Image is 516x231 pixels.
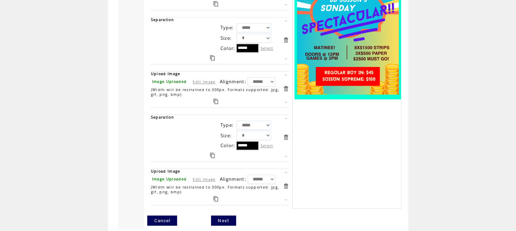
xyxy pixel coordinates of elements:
[220,35,232,41] span: Size:
[283,56,289,62] a: Move this item down
[147,215,177,226] a: Cancel
[220,132,232,139] span: Size:
[283,134,289,140] a: Delete this item
[260,143,273,148] label: Select
[219,78,246,85] span: Alignment:
[283,17,289,24] a: Move this item up
[210,55,215,60] a: Duplicate this item
[283,169,289,175] a: Move this item up
[220,122,234,128] span: Type:
[151,185,279,194] span: (Width will be restrained to 300px. Formats supported: jpg, gif, png, bmp)
[220,24,234,31] span: Type:
[151,169,180,174] span: Upload Image
[210,153,215,158] a: Duplicate this item
[219,176,246,182] span: Alignment:
[283,99,289,106] a: Move this item down
[193,177,215,182] a: Edit Image
[283,2,289,8] a: Move this item down
[220,142,235,148] span: Color:
[213,1,218,6] a: Duplicate this item
[213,99,218,104] a: Duplicate this item
[193,79,215,84] a: Edit Image
[283,197,289,203] a: Move this item down
[213,196,218,201] a: Duplicate this item
[151,17,174,22] span: Separation
[211,215,236,226] a: Next
[283,37,289,43] a: Delete this item
[220,45,235,51] span: Color:
[283,153,289,160] a: Move this item down
[152,177,187,181] span: Image Uploaded
[152,79,187,84] span: Image Uploaded
[151,87,279,97] span: (Width will be restrained to 300px. Formats supported: jpg, gif, png, bmp)
[283,85,289,92] a: Delete this item
[151,71,180,76] span: Upload Image
[260,46,273,51] label: Select
[283,115,289,121] a: Move this item up
[283,183,289,189] a: Delete this item
[283,71,289,78] a: Move this item up
[151,115,174,120] span: Separation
